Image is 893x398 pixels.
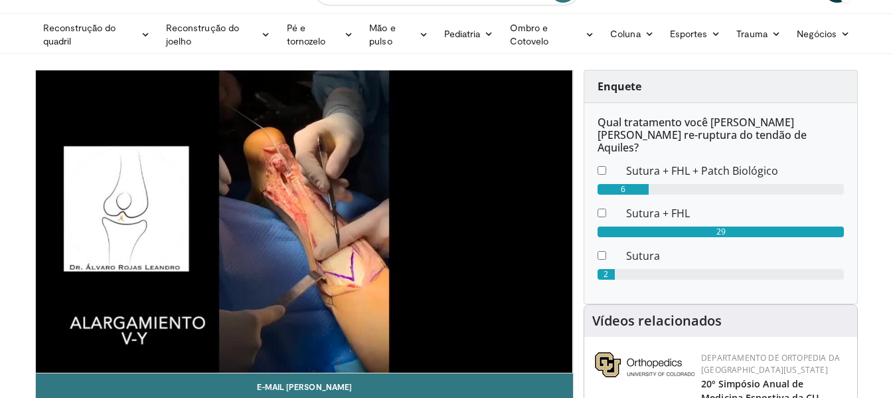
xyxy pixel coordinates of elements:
[279,21,362,48] a: Pé e tornozelo
[287,22,326,47] font: Pé e tornozelo
[510,22,549,47] font: Ombro e Cotovelo
[797,28,837,39] font: Negócios
[595,352,694,377] img: 355603a8-37da-49b6-856f-e00d7e9307d3.png.150x105_q85_autocrop_double_scale_upscale_version-0.2.png
[602,21,662,47] a: Coluna
[621,183,625,195] font: 6
[598,79,641,94] font: Enquete
[626,206,690,221] font: Sutura + FHL
[36,70,574,373] video-js: Video Player
[626,163,778,178] font: Sutura + FHL + Patch Biológico
[436,21,502,47] a: Pediatria
[502,21,603,48] a: Ombro e Cotovelo
[257,382,352,391] font: E-mail [PERSON_NAME]
[789,21,858,47] a: Negócios
[35,21,158,48] a: Reconstrução do quadril
[598,115,807,155] font: Qual tratamento você [PERSON_NAME] [PERSON_NAME] re-ruptura do tendão de Aquiles?
[728,21,789,47] a: Trauma
[626,249,660,263] font: Sutura
[361,21,436,48] a: Mão e pulso
[158,21,279,48] a: Reconstrução do joelho
[716,226,726,237] font: 29
[369,22,395,47] font: Mão e pulso
[662,21,729,47] a: Esportes
[166,22,239,47] font: Reconstrução do joelho
[670,28,708,39] font: Esportes
[592,312,722,330] font: Vídeos relacionados
[701,352,840,375] a: Departamento de Ortopedia da [GEOGRAPHIC_DATA][US_STATE]
[610,28,640,39] font: Coluna
[444,28,481,39] font: Pediatria
[604,268,608,280] font: 2
[736,28,767,39] font: Trauma
[43,22,116,47] font: Reconstrução do quadril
